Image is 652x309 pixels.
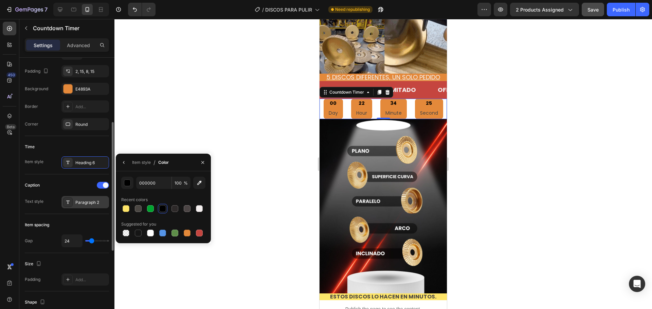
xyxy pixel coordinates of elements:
[582,3,604,16] button: Save
[9,80,18,88] div: 00
[101,80,119,88] div: 25
[75,104,107,110] div: Add...
[587,7,599,13] span: Save
[101,91,119,98] p: Second
[25,298,47,307] div: Shape
[25,198,43,205] div: Text style
[320,19,447,309] iframe: Design area
[25,238,33,244] div: Gap
[25,86,48,92] div: Background
[75,277,107,283] div: Add...
[75,199,107,206] div: Paragraph 2
[3,3,51,16] button: 7
[25,222,49,228] div: Item spacing
[262,6,264,13] span: /
[184,180,188,186] span: %
[75,121,107,128] div: Round
[62,235,82,247] input: Auto
[25,121,38,127] div: Corner
[118,65,214,76] p: OFERTA POR TIEMPO LIMITADO
[34,42,53,49] p: Settings
[25,144,35,150] div: Time
[25,182,40,188] div: Caption
[8,70,46,76] div: Countdown Timer
[25,259,43,269] div: Size
[613,6,630,13] div: Publish
[75,160,107,166] div: Heading 6
[1,275,127,281] p: estos discos lo hacen en minutos.
[9,91,18,98] p: Day
[158,159,169,166] div: Color
[25,103,38,110] div: Border
[629,276,645,292] div: Open Intercom Messenger
[335,6,370,13] span: Need republishing
[121,197,148,203] div: Recent colors
[75,86,107,92] div: E4893A
[66,80,82,88] div: 34
[265,6,312,13] span: DISCOS PARA PULIR
[132,159,151,166] div: Item style
[128,3,156,16] div: Undo/Redo
[37,80,48,88] div: 22
[25,276,40,283] div: Padding
[25,67,50,76] div: Padding
[75,69,107,75] div: 2, 15, 8, 15
[510,3,579,16] button: 2 products assigned
[607,3,635,16] button: Publish
[25,159,43,165] div: Item style
[33,24,106,32] p: Countdown Timer
[66,91,82,98] p: Minute
[67,42,90,49] p: Advanced
[37,91,48,98] p: Hour
[121,221,156,227] div: Suggested for you
[516,6,564,13] span: 2 products assigned
[136,177,171,189] input: Eg: FFFFFF
[153,158,156,167] span: /
[5,124,16,130] div: Beta
[6,72,16,78] div: 450
[44,5,48,14] p: 7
